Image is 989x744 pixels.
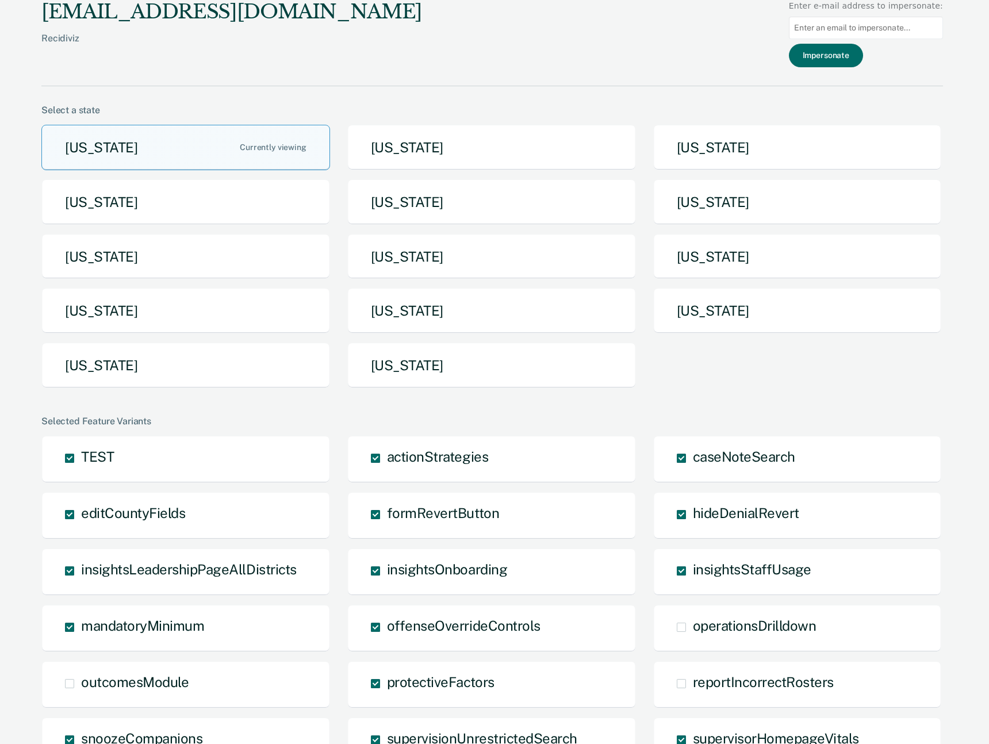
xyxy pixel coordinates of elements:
[347,234,636,279] button: [US_STATE]
[347,125,636,170] button: [US_STATE]
[81,618,204,634] span: mandatoryMinimum
[347,179,636,225] button: [US_STATE]
[41,343,330,388] button: [US_STATE]
[81,674,189,690] span: outcomesModule
[653,288,942,333] button: [US_STATE]
[387,674,494,690] span: protectiveFactors
[653,125,942,170] button: [US_STATE]
[41,105,943,116] div: Select a state
[41,33,422,62] div: Recidiviz
[387,448,488,465] span: actionStrategies
[41,416,943,427] div: Selected Feature Variants
[41,179,330,225] button: [US_STATE]
[347,288,636,333] button: [US_STATE]
[693,505,799,521] span: hideDenialRevert
[81,561,297,577] span: insightsLeadershipPageAllDistricts
[347,343,636,388] button: [US_STATE]
[387,618,540,634] span: offenseOverrideControls
[653,234,942,279] button: [US_STATE]
[41,125,330,170] button: [US_STATE]
[387,561,507,577] span: insightsOnboarding
[693,448,795,465] span: caseNoteSearch
[693,618,816,634] span: operationsDrilldown
[41,234,330,279] button: [US_STATE]
[693,561,811,577] span: insightsStaffUsage
[653,179,942,225] button: [US_STATE]
[81,505,185,521] span: editCountyFields
[41,288,330,333] button: [US_STATE]
[789,44,863,67] button: Impersonate
[387,505,499,521] span: formRevertButton
[789,17,943,39] input: Enter an email to impersonate...
[81,448,114,465] span: TEST
[693,674,834,690] span: reportIncorrectRosters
